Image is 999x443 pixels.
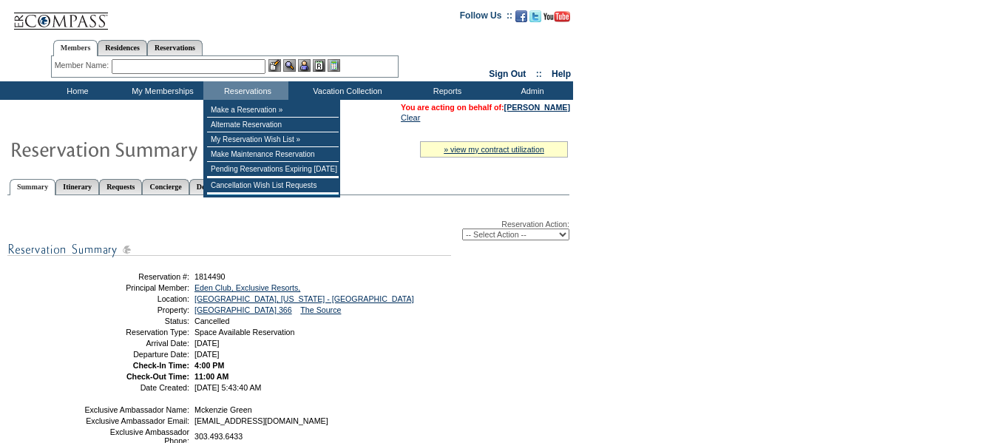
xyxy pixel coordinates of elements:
[194,361,224,370] span: 4:00 PM
[529,15,541,24] a: Follow us on Twitter
[444,145,544,154] a: » view my contract utilization
[194,416,328,425] span: [EMAIL_ADDRESS][DOMAIN_NAME]
[142,179,189,195] a: Concierge
[515,15,527,24] a: Become our fan on Facebook
[33,81,118,100] td: Home
[194,328,294,337] span: Space Available Reservation
[536,69,542,79] span: ::
[84,328,189,337] td: Reservation Type:
[460,9,512,27] td: Follow Us ::
[84,305,189,314] td: Property:
[194,283,300,292] a: Eden Club, Exclusive Resorts,
[194,372,228,381] span: 11:00 AM
[194,350,220,359] span: [DATE]
[84,416,189,425] td: Exclusive Ambassador Email:
[53,40,98,56] a: Members
[194,294,414,303] a: [GEOGRAPHIC_DATA], [US_STATE] - [GEOGRAPHIC_DATA]
[147,40,203,55] a: Reservations
[207,162,339,177] td: Pending Reservations Expiring [DATE]
[401,113,420,122] a: Clear
[529,10,541,22] img: Follow us on Twitter
[194,383,261,392] span: [DATE] 5:43:40 AM
[7,240,451,259] img: subTtlResSummary.gif
[552,69,571,79] a: Help
[133,361,189,370] strong: Check-In Time:
[98,40,147,55] a: Residences
[300,305,341,314] a: The Source
[207,178,339,193] td: Cancellation Wish List Requests
[118,81,203,100] td: My Memberships
[194,317,229,325] span: Cancelled
[515,10,527,22] img: Become our fan on Facebook
[189,179,223,195] a: Detail
[84,339,189,348] td: Arrival Date:
[313,59,325,72] img: Reservations
[55,59,112,72] div: Member Name:
[7,220,569,240] div: Reservation Action:
[401,103,570,112] span: You are acting on behalf of:
[84,317,189,325] td: Status:
[207,147,339,162] td: Make Maintenance Reservation
[84,383,189,392] td: Date Created:
[488,81,573,100] td: Admin
[203,81,288,100] td: Reservations
[194,405,252,414] span: Mckenzie Green
[10,134,305,163] img: Reservaton Summary
[283,59,296,72] img: View
[84,294,189,303] td: Location:
[403,81,488,100] td: Reports
[194,339,220,348] span: [DATE]
[268,59,281,72] img: b_edit.gif
[298,59,311,72] img: Impersonate
[126,372,189,381] strong: Check-Out Time:
[10,179,55,195] a: Summary
[84,272,189,281] td: Reservation #:
[207,132,339,147] td: My Reservation Wish List »
[194,272,226,281] span: 1814490
[84,350,189,359] td: Departure Date:
[504,103,570,112] a: [PERSON_NAME]
[543,11,570,22] img: Subscribe to our YouTube Channel
[207,103,339,118] td: Make a Reservation »
[194,305,292,314] a: [GEOGRAPHIC_DATA] 366
[489,69,526,79] a: Sign Out
[55,179,99,195] a: Itinerary
[99,179,142,195] a: Requests
[84,405,189,414] td: Exclusive Ambassador Name:
[288,81,403,100] td: Vacation Collection
[194,432,243,441] span: 303.493.6433
[84,283,189,292] td: Principal Member:
[543,15,570,24] a: Subscribe to our YouTube Channel
[207,118,339,132] td: Alternate Reservation
[328,59,340,72] img: b_calculator.gif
